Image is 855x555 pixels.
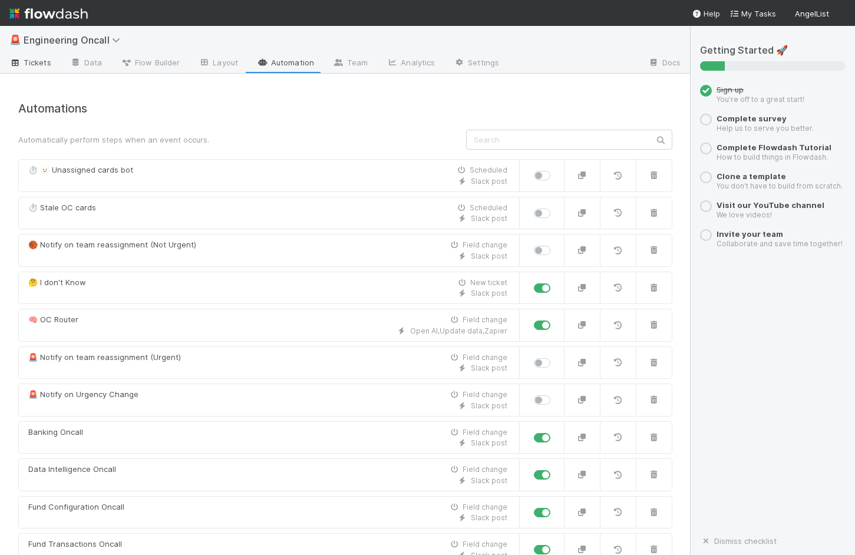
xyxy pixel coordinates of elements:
[9,134,457,146] div: Automatically perform steps when an event occurs.
[28,239,196,251] div: 🏀 Notify on team reassignment (Not Urgent)
[717,153,828,161] small: How to build things in Flowdash.
[9,57,51,68] span: Tickets
[28,352,181,364] div: 🚨 Notify on team reassignment (Urgent)
[9,4,88,24] img: logo-inverted-e16ddd16eac7371096b0.svg
[466,130,672,150] input: Search
[448,240,507,250] div: Field change
[448,389,507,400] div: Field change
[189,54,247,73] a: Layout
[729,9,776,18] span: My Tasks
[444,54,509,73] a: Settings
[448,352,507,363] div: Field change
[28,314,78,326] div: 🧠 OC Router
[18,234,520,267] a: 🏀 Notify on team reassignment (Not Urgent)Field changeSlack post
[471,401,507,410] span: Slack post
[448,464,507,475] div: Field change
[111,54,189,73] a: Flow Builder
[717,239,843,248] small: Collaborate and save time together!
[717,85,744,94] span: Sign up
[18,159,520,192] a: ⏱️ 🫥 Unassigned cards botScheduledSlack post
[18,197,520,230] a: ⏱️ Stale OC cardsScheduledSlack post
[717,143,831,152] a: Complete Flowdash Tutorial
[717,181,843,190] small: You don’t have to build from scratch.
[440,326,484,335] span: Update data ,
[717,229,783,239] a: Invite your team
[717,114,787,123] a: Complete survey
[471,177,507,186] span: Slack post
[471,476,507,485] span: Slack post
[18,309,520,342] a: 🧠 OC RouterField changeOpen AI,Update data,Zapier
[61,54,111,73] a: Data
[471,214,507,223] span: Slack post
[692,8,720,19] div: Help
[247,54,323,73] a: Automation
[28,277,86,289] div: 🤔 I don't Know
[18,102,672,115] h4: Automations
[700,536,777,546] a: Dismiss checklist
[377,54,444,73] a: Analytics
[18,346,520,379] a: 🚨 Notify on team reassignment (Urgent)Field changeSlack post
[448,502,507,513] div: Field change
[717,124,814,133] small: Help us to serve you better.
[700,45,846,57] h5: Getting Started 🚀
[18,458,520,491] a: Data Intelligence OncallField changeSlack post
[471,289,507,298] span: Slack post
[795,9,829,18] span: AngelList
[9,35,21,45] span: 🚨
[455,165,507,176] div: Scheduled
[455,203,507,213] div: Scheduled
[639,54,690,73] a: Docs
[28,427,83,438] div: Banking Oncall
[28,539,122,550] div: Fund Transactions Oncall
[448,539,507,550] div: Field change
[448,427,507,438] div: Field change
[717,171,786,181] a: Clone a template
[24,34,126,46] span: Engineering Oncall
[18,272,520,305] a: 🤔 I don't KnowNew ticketSlack post
[717,200,824,210] a: Visit our YouTube channel
[729,8,776,19] a: My Tasks
[448,315,507,325] div: Field change
[717,210,772,219] small: We love videos!
[484,326,507,335] span: Zapier
[834,8,846,20] img: avatar_6a333015-2313-4ddf-8808-c144142c2320.png
[456,277,507,288] div: New ticket
[28,389,138,401] div: 🚨 Notify on Urgency Change
[471,364,507,372] span: Slack post
[410,326,440,335] span: Open AI ,
[471,513,507,522] span: Slack post
[471,438,507,447] span: Slack post
[717,95,804,104] small: You’re off to a great start!
[28,164,133,176] div: ⏱️ 🫥 Unassigned cards bot
[28,501,124,513] div: Fund Configuration Oncall
[28,202,96,214] div: ⏱️ Stale OC cards
[28,464,116,475] div: Data Intelligence Oncall
[18,496,520,529] a: Fund Configuration OncallField changeSlack post
[323,54,377,73] a: Team
[18,421,520,454] a: Banking OncallField changeSlack post
[471,252,507,260] span: Slack post
[121,57,180,68] span: Flow Builder
[18,384,520,417] a: 🚨 Notify on Urgency ChangeField changeSlack post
